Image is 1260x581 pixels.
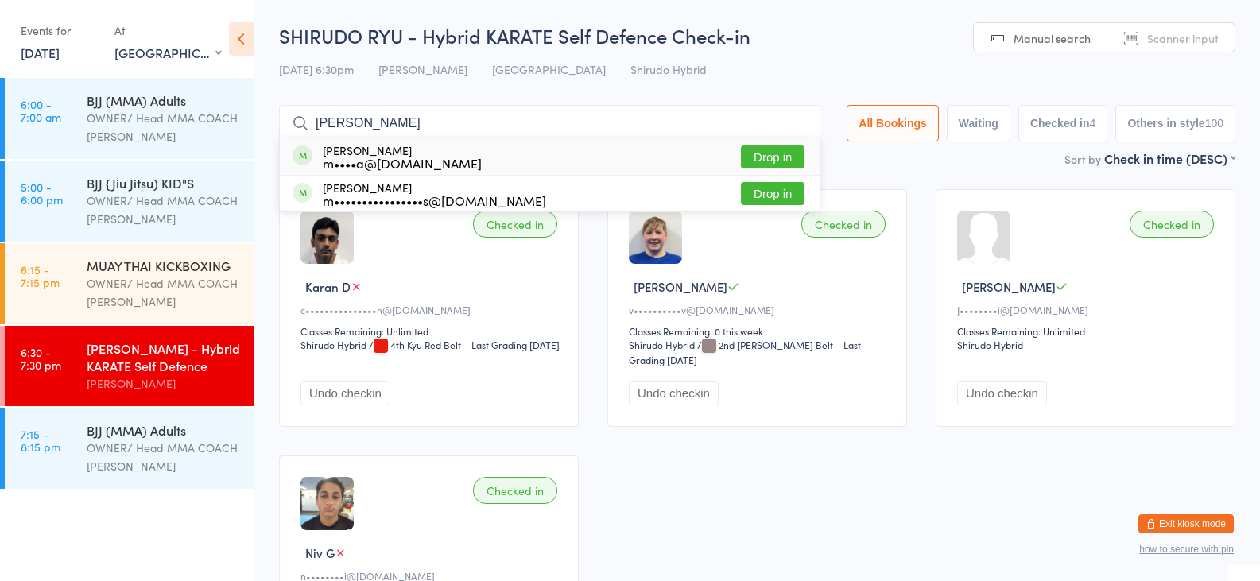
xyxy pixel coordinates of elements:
[279,105,820,141] input: Search
[87,192,240,228] div: OWNER/ Head MMA COACH [PERSON_NAME]
[21,17,99,44] div: Events for
[1130,211,1214,238] div: Checked in
[323,181,546,207] div: [PERSON_NAME]
[87,109,240,145] div: OWNER/ Head MMA COACH [PERSON_NAME]
[87,374,240,393] div: [PERSON_NAME]
[1104,149,1235,167] div: Check in time (DESC)
[87,339,240,374] div: [PERSON_NAME] - Hybrid KARATE Self Defence
[629,211,682,264] img: image1657609682.png
[629,381,719,405] button: Undo checkin
[630,61,707,77] span: Shirudo Hybrid
[300,211,354,264] img: image1664266679.png
[87,421,240,439] div: BJJ (MMA) Adults
[87,257,240,274] div: MUAY THAI KICKBOXING
[300,338,366,351] div: Shirudo Hybrid
[378,61,467,77] span: [PERSON_NAME]
[21,44,60,61] a: [DATE]
[492,61,606,77] span: [GEOGRAPHIC_DATA]
[300,381,390,405] button: Undo checkin
[1115,105,1235,141] button: Others in style100
[5,161,254,242] a: 5:00 -6:00 pmBJJ {Jiu Jitsu) KID"SOWNER/ Head MMA COACH [PERSON_NAME]
[957,303,1219,316] div: J••••••••i@[DOMAIN_NAME]
[1138,514,1234,533] button: Exit kiosk mode
[847,105,939,141] button: All Bookings
[801,211,886,238] div: Checked in
[5,326,254,406] a: 6:30 -7:30 pm[PERSON_NAME] - Hybrid KARATE Self Defence[PERSON_NAME]
[629,324,890,338] div: Classes Remaining: 0 this week
[1139,544,1234,555] button: how to secure with pin
[957,324,1219,338] div: Classes Remaining: Unlimited
[962,278,1056,295] span: [PERSON_NAME]
[369,338,560,351] span: / 4th Kyu Red Belt – Last Grading [DATE]
[473,477,557,504] div: Checked in
[300,477,354,530] img: image1621172505.png
[21,428,60,453] time: 7:15 - 8:15 pm
[305,278,351,295] span: Karan D
[1014,30,1091,46] span: Manual search
[21,98,61,123] time: 6:00 - 7:00 am
[21,180,63,206] time: 5:00 - 6:00 pm
[1147,30,1219,46] span: Scanner input
[741,182,804,205] button: Drop in
[323,157,482,169] div: m••••a@[DOMAIN_NAME]
[5,243,254,324] a: 6:15 -7:15 pmMUAY THAI KICKBOXINGOWNER/ Head MMA COACH [PERSON_NAME]
[1064,151,1101,167] label: Sort by
[323,194,546,207] div: m••••••••••••••••s@[DOMAIN_NAME]
[634,278,727,295] span: [PERSON_NAME]
[5,408,254,489] a: 7:15 -8:15 pmBJJ (MMA) AdultsOWNER/ Head MMA COACH [PERSON_NAME]
[21,263,60,289] time: 6:15 - 7:15 pm
[1090,117,1096,130] div: 4
[1018,105,1108,141] button: Checked in4
[114,44,222,61] div: [GEOGRAPHIC_DATA]
[957,381,1047,405] button: Undo checkin
[629,303,890,316] div: v••••••••••v@[DOMAIN_NAME]
[87,439,240,475] div: OWNER/ Head MMA COACH [PERSON_NAME]
[279,22,1235,48] h2: SHIRUDO RYU - Hybrid KARATE Self Defence Check-in
[5,78,254,159] a: 6:00 -7:00 amBJJ (MMA) AdultsOWNER/ Head MMA COACH [PERSON_NAME]
[21,346,61,371] time: 6:30 - 7:30 pm
[87,174,240,192] div: BJJ {Jiu Jitsu) KID"S
[87,274,240,311] div: OWNER/ Head MMA COACH [PERSON_NAME]
[114,17,222,44] div: At
[300,303,562,316] div: c•••••••••••••••h@[DOMAIN_NAME]
[323,144,482,169] div: [PERSON_NAME]
[629,338,695,351] div: Shirudo Hybrid
[629,338,861,366] span: / 2nd [PERSON_NAME] Belt – Last Grading [DATE]
[473,211,557,238] div: Checked in
[305,544,335,561] span: Niv G
[741,145,804,168] button: Drop in
[300,324,562,338] div: Classes Remaining: Unlimited
[1205,117,1223,130] div: 100
[947,105,1010,141] button: Waiting
[957,338,1023,351] div: Shirudo Hybrid
[279,61,354,77] span: [DATE] 6:30pm
[87,91,240,109] div: BJJ (MMA) Adults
